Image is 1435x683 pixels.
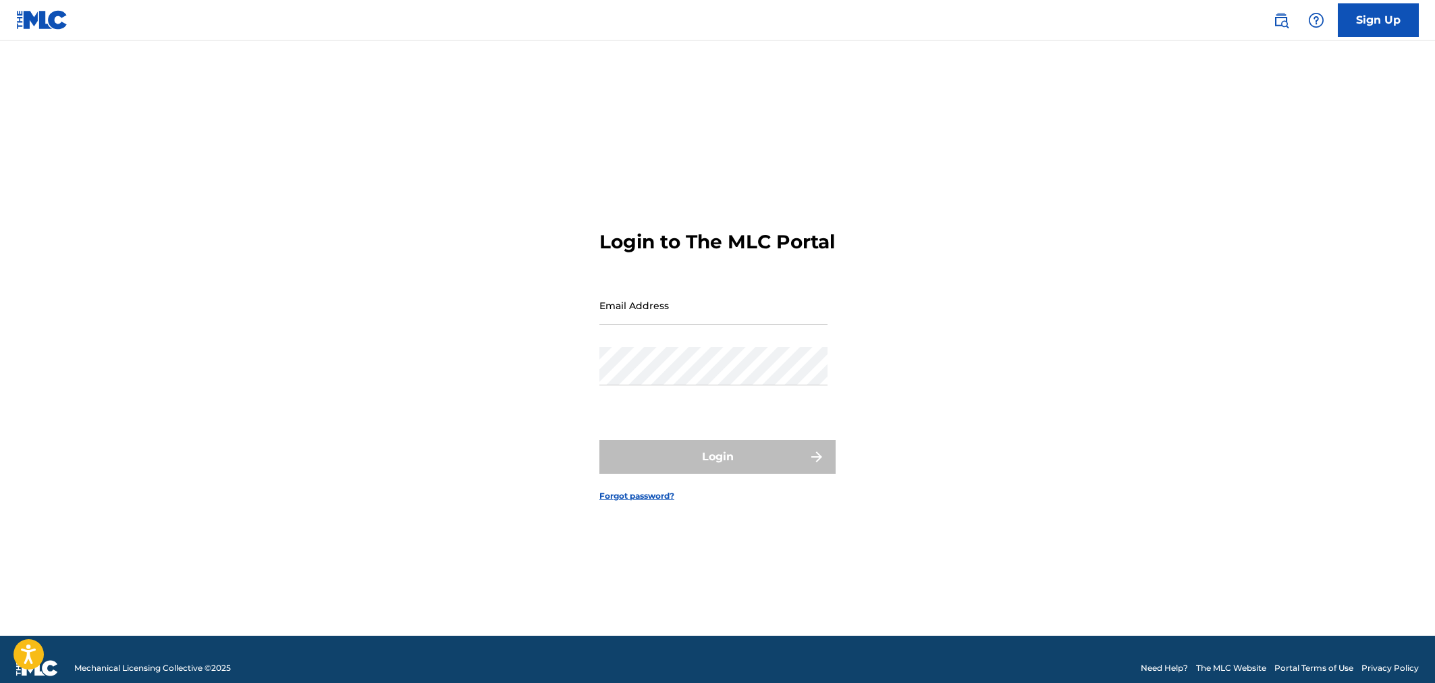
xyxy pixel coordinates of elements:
a: Sign Up [1338,3,1419,37]
a: Public Search [1268,7,1295,34]
img: search [1273,12,1289,28]
h3: Login to The MLC Portal [599,230,835,254]
a: Forgot password? [599,490,674,502]
div: Help [1303,7,1330,34]
a: Portal Terms of Use [1274,662,1353,674]
a: The MLC Website [1196,662,1266,674]
a: Privacy Policy [1361,662,1419,674]
img: help [1308,12,1324,28]
span: Mechanical Licensing Collective © 2025 [74,662,231,674]
a: Need Help? [1141,662,1188,674]
img: MLC Logo [16,10,68,30]
img: logo [16,660,58,676]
